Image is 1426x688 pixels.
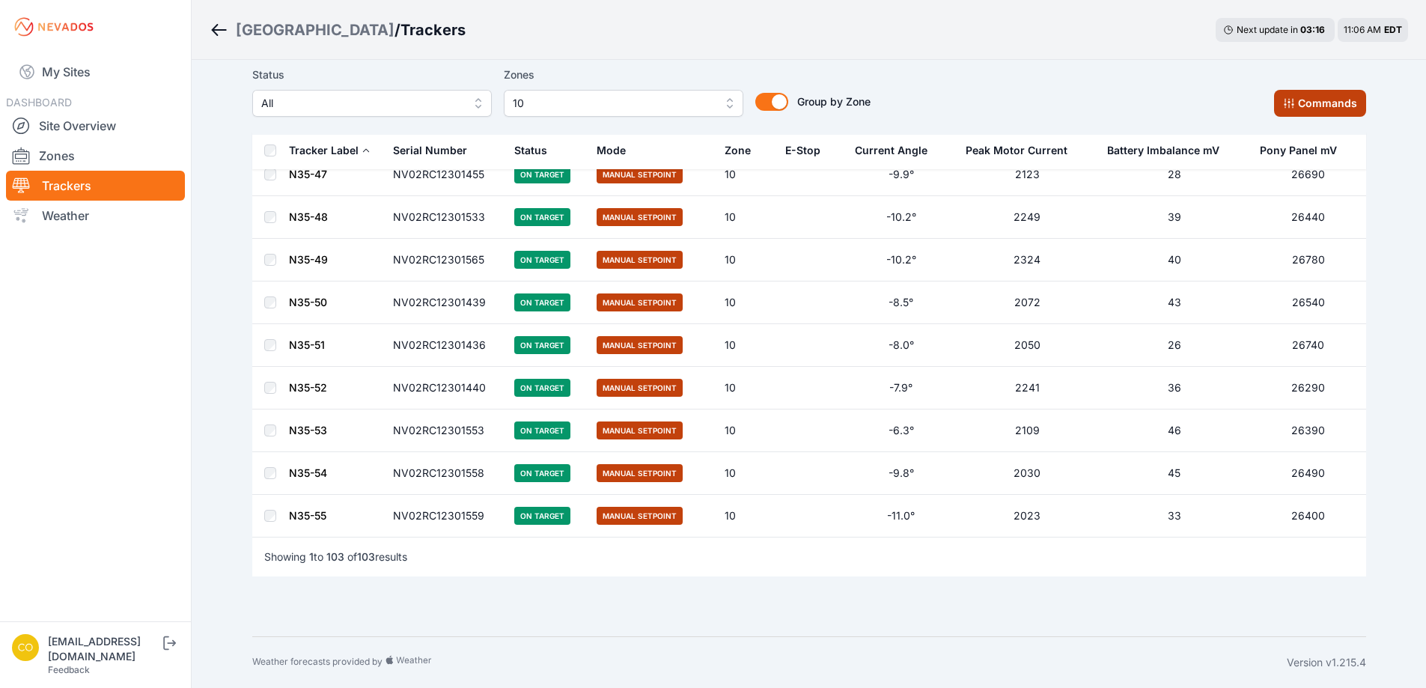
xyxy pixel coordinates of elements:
a: [GEOGRAPHIC_DATA] [236,19,394,40]
td: -9.8° [846,452,956,495]
td: 10 [716,367,776,410]
td: 2241 [957,367,1098,410]
a: N35-53 [289,424,327,436]
a: N35-55 [289,509,326,522]
td: -6.3° [846,410,956,452]
td: 2050 [957,324,1098,367]
td: 36 [1098,367,1251,410]
td: NV02RC12301565 [384,239,505,281]
td: 26 [1098,324,1251,367]
td: 10 [716,239,776,281]
span: 10 [513,94,713,112]
td: 39 [1098,196,1251,239]
span: On Target [514,507,570,525]
span: Manual Setpoint [597,293,683,311]
span: 103 [357,550,375,563]
span: Manual Setpoint [597,251,683,269]
div: Pony Panel mV [1260,143,1337,158]
span: On Target [514,208,570,226]
td: 26690 [1251,153,1366,196]
td: -11.0° [846,495,956,538]
span: Manual Setpoint [597,507,683,525]
div: E-Stop [785,143,820,158]
td: 2023 [957,495,1098,538]
a: My Sites [6,54,185,90]
a: Trackers [6,171,185,201]
span: On Target [514,421,570,439]
span: On Target [514,379,570,397]
td: -8.0° [846,324,956,367]
button: Battery Imbalance mV [1107,133,1231,168]
button: Status [514,133,559,168]
div: Zone [725,143,751,158]
td: NV02RC12301436 [384,324,505,367]
label: Status [252,66,492,84]
img: controlroomoperator@invenergy.com [12,634,39,661]
td: 26490 [1251,452,1366,495]
button: All [252,90,492,117]
td: 26540 [1251,281,1366,324]
span: Manual Setpoint [597,421,683,439]
button: Peak Motor Current [966,133,1079,168]
td: NV02RC12301559 [384,495,505,538]
td: 2324 [957,239,1098,281]
a: Site Overview [6,111,185,141]
td: 40 [1098,239,1251,281]
td: 2249 [957,196,1098,239]
td: 10 [716,196,776,239]
button: Serial Number [393,133,479,168]
div: Status [514,143,547,158]
span: On Target [514,336,570,354]
span: / [394,19,400,40]
button: Tracker Label [289,133,371,168]
div: Mode [597,143,626,158]
div: 03 : 16 [1300,24,1327,36]
span: Manual Setpoint [597,208,683,226]
td: 10 [716,495,776,538]
nav: Breadcrumb [210,10,466,49]
td: 10 [716,452,776,495]
td: 26290 [1251,367,1366,410]
td: -9.9° [846,153,956,196]
div: Battery Imbalance mV [1107,143,1219,158]
button: Pony Panel mV [1260,133,1349,168]
span: On Target [514,464,570,482]
td: -8.5° [846,281,956,324]
div: Current Angle [855,143,927,158]
td: 10 [716,281,776,324]
span: On Target [514,293,570,311]
td: 43 [1098,281,1251,324]
a: N35-49 [289,253,328,266]
h3: Trackers [400,19,466,40]
button: Current Angle [855,133,939,168]
span: Manual Setpoint [597,464,683,482]
td: NV02RC12301558 [384,452,505,495]
span: 103 [326,550,344,563]
td: 26780 [1251,239,1366,281]
a: N35-54 [289,466,327,479]
span: Next update in [1237,24,1298,35]
td: 2072 [957,281,1098,324]
span: Manual Setpoint [597,336,683,354]
span: Manual Setpoint [597,379,683,397]
a: N35-51 [289,338,325,351]
span: DASHBOARD [6,96,72,109]
div: Serial Number [393,143,467,158]
span: 11:06 AM [1344,24,1381,35]
a: N35-47 [289,168,327,180]
a: N35-48 [289,210,328,223]
td: 2030 [957,452,1098,495]
span: Manual Setpoint [597,165,683,183]
span: EDT [1384,24,1402,35]
td: 45 [1098,452,1251,495]
span: Group by Zone [797,95,871,108]
div: Version v1.215.4 [1287,655,1366,670]
button: E-Stop [785,133,832,168]
td: 10 [716,324,776,367]
td: NV02RC12301533 [384,196,505,239]
a: Zones [6,141,185,171]
td: 2109 [957,410,1098,452]
td: NV02RC12301439 [384,281,505,324]
button: Zone [725,133,763,168]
